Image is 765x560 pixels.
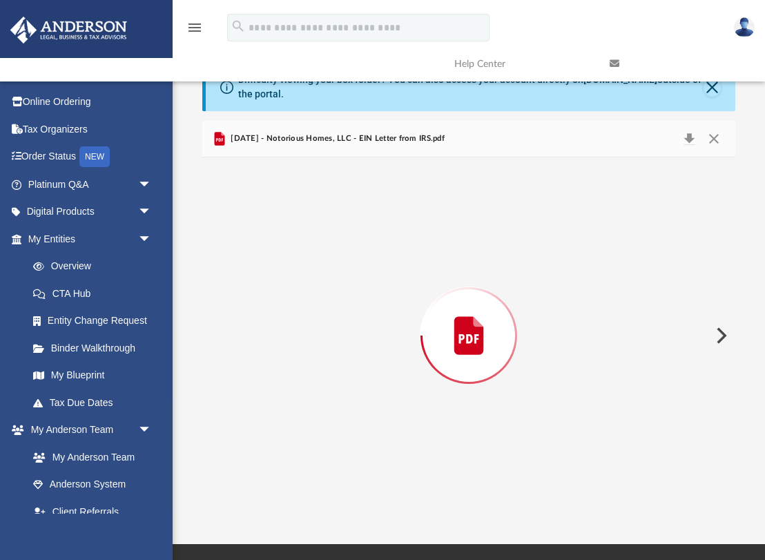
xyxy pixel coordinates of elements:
[10,171,173,198] a: Platinum Q&Aarrow_drop_down
[19,498,166,525] a: Client Referrals
[19,362,166,389] a: My Blueprint
[19,443,159,471] a: My Anderson Team
[677,129,701,148] button: Download
[79,146,110,167] div: NEW
[734,17,755,37] img: User Pic
[186,19,203,36] i: menu
[444,37,599,91] a: Help Center
[138,225,166,253] span: arrow_drop_down
[19,389,173,416] a: Tax Due Dates
[228,133,445,145] span: [DATE] - Notorious Homes, LLC - EIN Letter from IRS.pdf
[138,416,166,445] span: arrow_drop_down
[19,307,173,335] a: Entity Change Request
[202,121,735,514] div: Preview
[10,225,173,253] a: My Entitiesarrow_drop_down
[6,17,131,44] img: Anderson Advisors Platinum Portal
[138,198,166,226] span: arrow_drop_down
[701,129,726,148] button: Close
[231,19,246,34] i: search
[705,316,735,355] button: Next File
[10,143,173,171] a: Order StatusNEW
[19,471,166,499] a: Anderson System
[138,171,166,199] span: arrow_drop_down
[19,334,173,362] a: Binder Walkthrough
[10,416,166,444] a: My Anderson Teamarrow_drop_down
[238,73,704,102] div: Difficulty viewing your box folder? You can also access your account directly on outside of the p...
[19,253,173,280] a: Overview
[186,26,203,36] a: menu
[19,280,173,307] a: CTA Hub
[10,198,173,226] a: Digital Productsarrow_drop_down
[10,115,173,143] a: Tax Organizers
[10,88,173,116] a: Online Ordering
